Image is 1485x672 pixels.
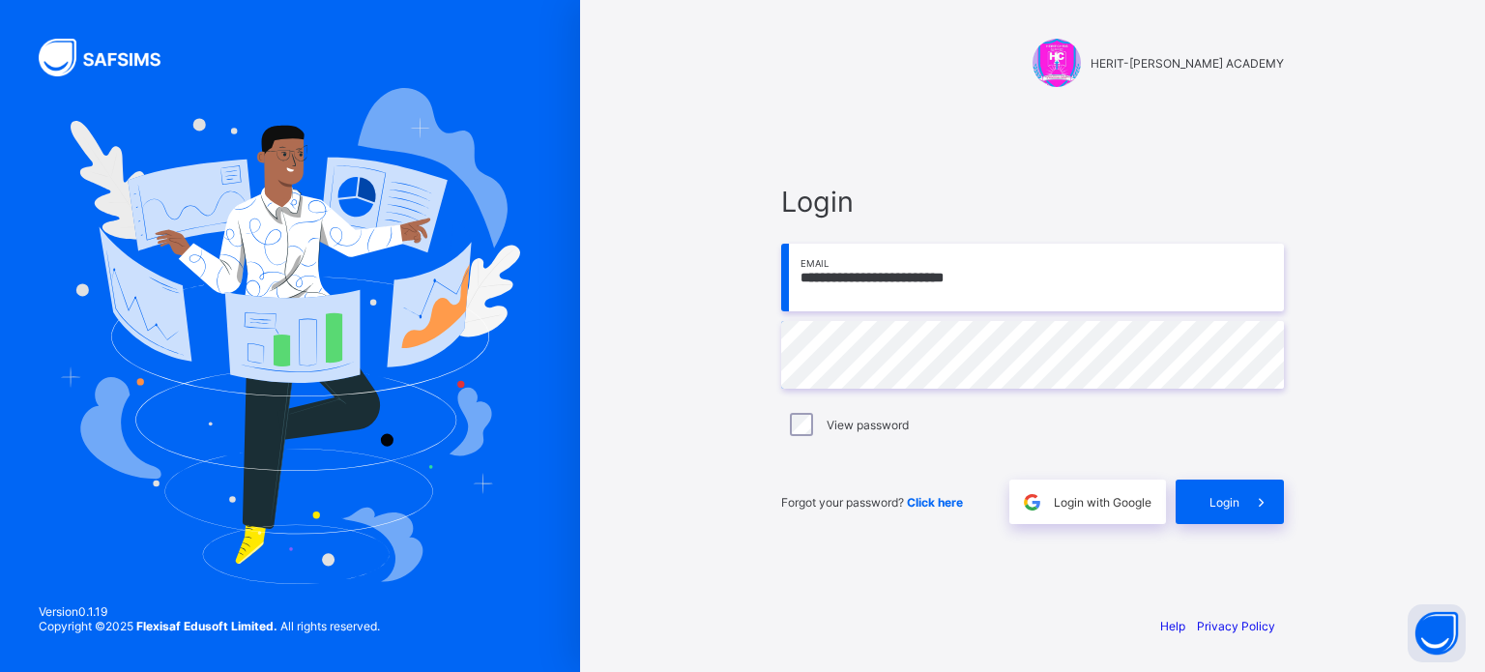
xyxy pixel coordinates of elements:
[1408,604,1466,662] button: Open asap
[39,619,380,633] span: Copyright © 2025 All rights reserved.
[136,619,277,633] strong: Flexisaf Edusoft Limited.
[1209,495,1239,510] span: Login
[1054,495,1151,510] span: Login with Google
[39,604,380,619] span: Version 0.1.19
[781,495,963,510] span: Forgot your password?
[907,495,963,510] a: Click here
[1197,619,1275,633] a: Privacy Policy
[781,185,1284,219] span: Login
[1160,619,1185,633] a: Help
[827,418,909,432] label: View password
[60,88,520,583] img: Hero Image
[1091,56,1284,71] span: HERIT-[PERSON_NAME] ACADEMY
[1021,491,1043,513] img: google.396cfc9801f0270233282035f929180a.svg
[39,39,184,76] img: SAFSIMS Logo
